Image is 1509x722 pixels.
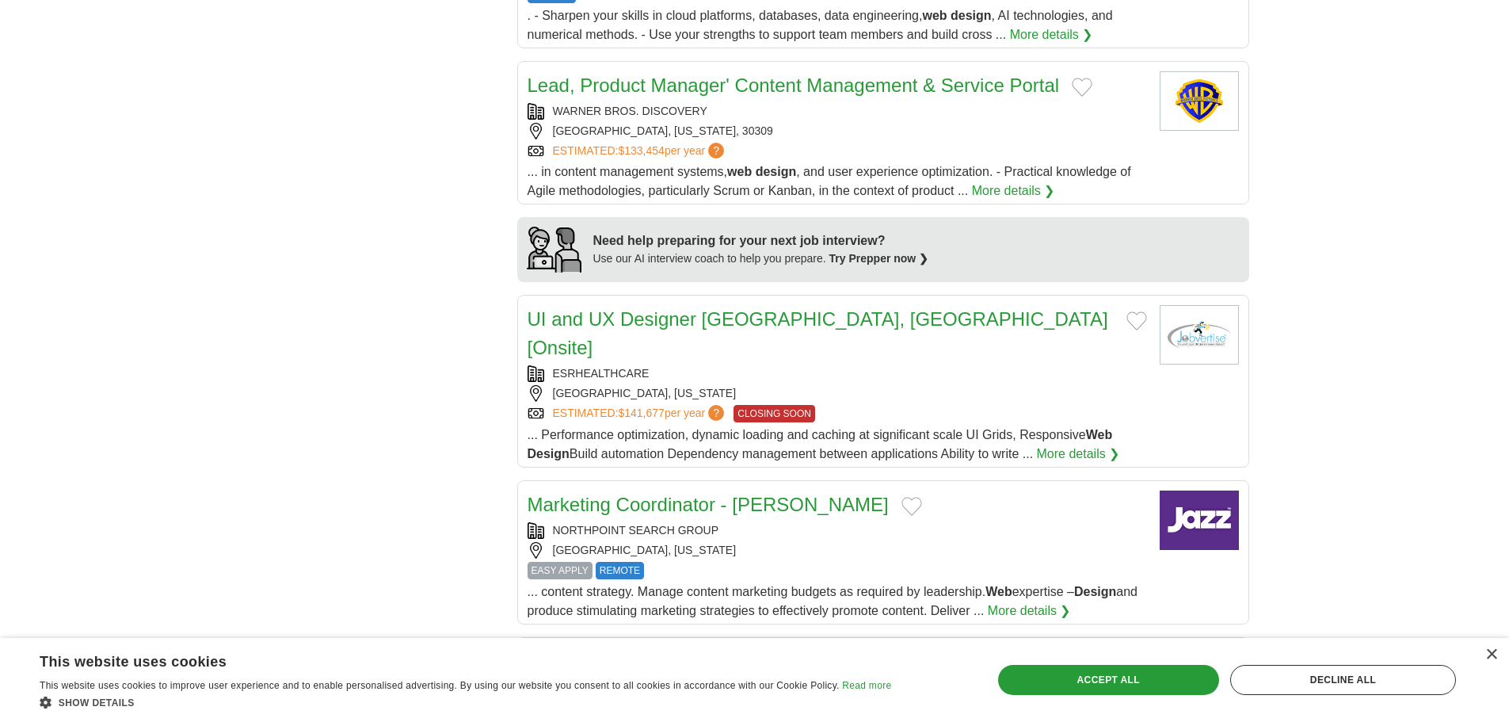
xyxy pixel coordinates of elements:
[528,447,570,460] strong: Design
[528,494,889,515] a: Marketing Coordinator - [PERSON_NAME]
[40,694,891,710] div: Show details
[593,231,929,250] div: Need help preparing for your next job interview?
[901,497,922,516] button: Add to favorite jobs
[40,648,852,671] div: This website uses cookies
[593,250,929,267] div: Use our AI interview coach to help you prepare.
[972,181,1055,201] a: More details ❯
[553,143,728,159] a: ESTIMATED:$133,454per year?
[1160,491,1239,550] img: Company logo
[528,123,1147,139] div: [GEOGRAPHIC_DATA], [US_STATE], 30309
[618,144,664,157] span: $133,454
[1086,428,1112,441] strong: Web
[528,365,1147,382] div: ESRHEALTHCARE
[708,405,724,421] span: ?
[951,9,992,22] strong: design
[998,665,1219,695] div: Accept all
[553,405,728,422] a: ESTIMATED:$141,677per year?
[528,308,1108,358] a: UI and UX Designer [GEOGRAPHIC_DATA], [GEOGRAPHIC_DATA][Onsite]
[528,165,1131,197] span: ... in content management systems, , and user experience optimization. - Practical knowledge of A...
[618,407,664,419] span: $141,677
[40,680,840,691] span: This website uses cookies to improve user experience and to enable personalised advertising. By u...
[1074,585,1116,598] strong: Design
[756,165,797,178] strong: design
[734,405,815,422] span: CLOSING SOON
[596,562,644,579] span: REMOTE
[528,542,1147,559] div: [GEOGRAPHIC_DATA], [US_STATE]
[922,9,947,22] strong: web
[1485,649,1497,661] div: Close
[829,252,929,265] a: Try Prepper now ❯
[528,562,593,579] span: EASY APPLY
[528,9,1113,41] span: . - Sharpen your skills in cloud platforms, databases, data engineering, , AI technologies, and n...
[708,143,724,159] span: ?
[1230,665,1456,695] div: Decline all
[528,428,1113,460] span: ... Performance optimization, dynamic loading and caching at significant scale UI Grids, Responsi...
[528,385,1147,402] div: [GEOGRAPHIC_DATA], [US_STATE]
[1010,25,1093,44] a: More details ❯
[842,680,891,691] a: Read more, opens a new window
[1072,78,1092,97] button: Add to favorite jobs
[528,74,1060,96] a: Lead, Product Manager' Content Management & Service Portal
[727,165,752,178] strong: web
[1126,311,1147,330] button: Add to favorite jobs
[553,105,707,117] a: WARNER BROS. DISCOVERY
[985,585,1012,598] strong: Web
[59,697,135,709] span: Show details
[1160,71,1239,131] img: Warner Bros logo
[1160,305,1239,365] img: Company logo
[528,522,1147,539] div: NORTHPOINT SEARCH GROUP
[988,602,1071,621] a: More details ❯
[528,585,1138,617] span: ... content strategy. Manage content marketing budgets as required by leadership. expertise – and...
[1037,445,1120,464] a: More details ❯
